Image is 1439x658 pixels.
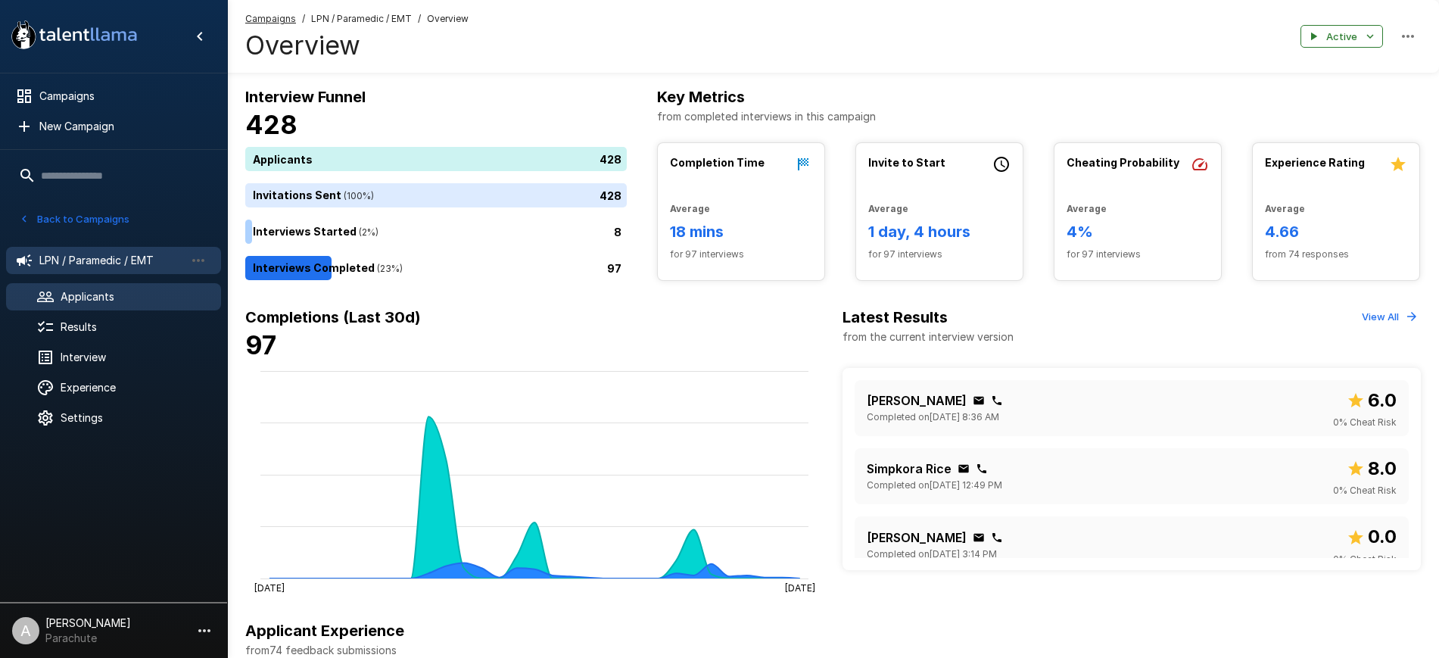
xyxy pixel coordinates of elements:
[1347,386,1397,415] span: Overall score out of 10
[657,88,745,106] b: Key Metrics
[976,463,988,475] div: Click to copy
[245,622,404,640] b: Applicant Experience
[867,547,997,562] span: Completed on [DATE] 3:14 PM
[600,151,621,167] p: 428
[670,203,710,214] b: Average
[1067,203,1107,214] b: Average
[868,220,1011,244] h6: 1 day, 4 hours
[868,156,945,169] b: Invite to Start
[867,460,952,478] p: Simpkora Rice
[1333,415,1397,430] span: 0 % Cheat Risk
[245,109,297,140] b: 428
[1067,247,1209,262] span: for 97 interviews
[245,308,421,326] b: Completions (Last 30d)
[1333,483,1397,498] span: 0 % Cheat Risk
[1358,305,1421,329] button: View All
[245,88,366,106] b: Interview Funnel
[973,532,985,544] div: Click to copy
[843,308,948,326] b: Latest Results
[867,410,999,425] span: Completed on [DATE] 8:36 AM
[868,203,908,214] b: Average
[867,391,967,410] p: [PERSON_NAME]
[245,643,1421,658] p: from 74 feedback submissions
[1067,156,1179,169] b: Cheating Probability
[254,582,285,593] tspan: [DATE]
[245,329,276,360] b: 97
[785,582,815,593] tspan: [DATE]
[245,13,296,24] u: Campaigns
[670,220,812,244] h6: 18 mins
[1368,525,1397,547] b: 0.0
[1300,25,1383,48] button: Active
[867,478,1002,493] span: Completed on [DATE] 12:49 PM
[245,30,469,61] h4: Overview
[1265,220,1407,244] h6: 4.66
[867,529,967,547] p: [PERSON_NAME]
[1265,203,1305,214] b: Average
[427,11,469,27] span: Overview
[614,224,621,240] p: 8
[1368,389,1397,411] b: 6.0
[991,394,1003,407] div: Click to copy
[302,11,305,27] span: /
[1265,156,1365,169] b: Experience Rating
[991,532,1003,544] div: Click to copy
[657,109,1421,124] p: from completed interviews in this campaign
[843,329,1014,345] p: from the current interview version
[958,463,970,475] div: Click to copy
[607,260,621,276] p: 97
[600,188,621,204] p: 428
[1368,457,1397,479] b: 8.0
[670,156,765,169] b: Completion Time
[418,11,421,27] span: /
[1067,220,1209,244] h6: 4%
[1347,454,1397,483] span: Overall score out of 10
[868,247,1011,262] span: for 97 interviews
[973,394,985,407] div: Click to copy
[311,11,412,27] span: LPN / Paramedic / EMT
[670,247,812,262] span: for 97 interviews
[1333,552,1397,567] span: 0 % Cheat Risk
[1347,522,1397,551] span: Overall score out of 10
[1265,247,1407,262] span: from 74 responses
